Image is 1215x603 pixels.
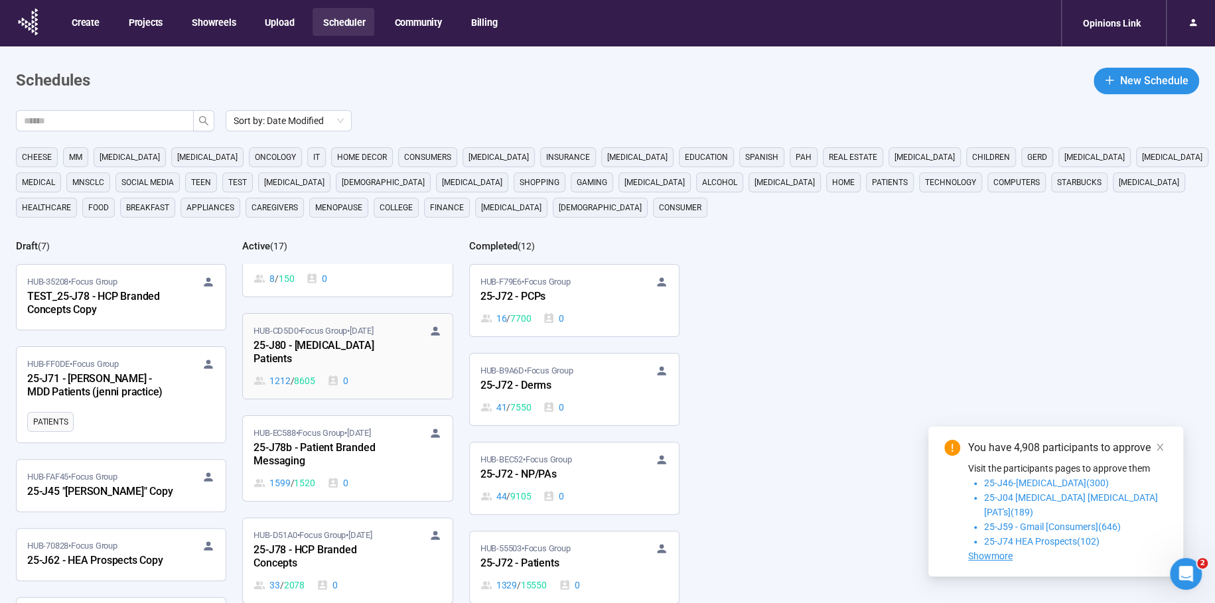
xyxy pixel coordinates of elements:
[234,111,344,131] span: Sort by: Date Modified
[17,265,226,330] a: HUB-35208•Focus GroupTEST_25-J78 - HCP Branded Concepts Copy
[506,489,510,503] span: /
[1197,558,1208,569] span: 2
[480,578,547,592] div: 1329
[313,8,374,36] button: Scheduler
[16,68,90,94] h1: Schedules
[480,364,573,377] span: HUB-B9A6D • Focus Group
[198,115,209,126] span: search
[254,8,303,36] button: Upload
[796,151,812,164] span: PAH
[228,176,247,189] span: Test
[27,289,173,319] div: TEST_25-J78 - HCP Branded Concepts Copy
[22,151,52,164] span: cheese
[702,176,737,189] span: alcohol
[17,529,226,580] a: HUB-70828•Focus Group25-J62 - HEA Prospects Copy
[944,440,960,456] span: exclamation-circle
[16,240,38,252] h2: Draft
[17,347,226,442] a: HUB-FF0DE•Focus Group25-J71 - [PERSON_NAME] - MDD Patients (jenni practice)Patients
[894,151,955,164] span: [MEDICAL_DATA]
[520,176,559,189] span: shopping
[291,476,295,490] span: /
[1119,176,1179,189] span: [MEDICAL_DATA]
[480,275,571,289] span: HUB-F79E6 • Focus Group
[317,578,338,592] div: 0
[380,201,413,214] span: college
[559,201,642,214] span: [DEMOGRAPHIC_DATA]
[253,578,305,592] div: 33
[306,271,327,286] div: 0
[327,476,348,490] div: 0
[17,460,226,511] a: HUB-FAF45•Focus Group25-J45 "[PERSON_NAME]" Copy
[242,240,270,252] h2: Active
[832,176,855,189] span: home
[253,338,399,368] div: 25-J80 - [MEDICAL_DATA] Patients
[506,311,510,326] span: /
[510,489,531,503] span: 9105
[577,176,607,189] span: gaming
[984,521,1121,532] span: 25-J59 - Gmail [Consumers](646)
[264,176,324,189] span: [MEDICAL_DATA]
[518,241,535,251] span: ( 12 )
[430,201,464,214] span: finance
[559,578,580,592] div: 0
[1075,11,1149,36] div: Opinions Link
[327,373,348,388] div: 0
[543,400,564,415] div: 0
[313,151,320,164] span: it
[279,271,294,286] span: 150
[607,151,668,164] span: [MEDICAL_DATA]
[61,8,109,36] button: Create
[280,578,284,592] span: /
[27,358,119,371] span: HUB-FF0DE • Focus Group
[27,275,117,289] span: HUB-35208 • Focus Group
[1094,68,1199,94] button: plusNew Schedule
[993,176,1040,189] span: computers
[480,489,532,503] div: 44
[243,518,452,603] a: HUB-D51A0•Focus Group•[DATE]25-J78 - HCP Branded Concepts33 / 20780
[1155,442,1165,452] span: close
[193,110,214,131] button: search
[624,176,685,189] span: [MEDICAL_DATA]
[27,539,117,553] span: HUB-70828 • Focus Group
[546,151,590,164] span: Insurance
[191,176,211,189] span: Teen
[294,476,315,490] span: 1520
[1057,176,1102,189] span: starbucks
[470,265,679,336] a: HUB-F79E6•Focus Group25-J72 - PCPs16 / 77000
[480,289,626,306] div: 25-J72 - PCPs
[659,201,701,214] span: consumer
[100,151,160,164] span: [MEDICAL_DATA]
[404,151,451,164] span: consumers
[69,151,82,164] span: MM
[181,8,245,36] button: Showreels
[177,151,238,164] span: [MEDICAL_DATA]
[984,492,1158,517] span: 25-J04 [MEDICAL_DATA] [MEDICAL_DATA] [PAT's](189)
[480,377,626,395] div: 25-J72 - Derms
[481,201,541,214] span: [MEDICAL_DATA]
[348,530,372,540] time: [DATE]
[972,151,1010,164] span: children
[517,578,521,592] span: /
[925,176,976,189] span: technology
[984,478,1109,488] span: 25-J46-[MEDICAL_DATA](300)
[337,151,387,164] span: home decor
[253,542,399,572] div: 25-J78 - HCP Branded Concepts
[442,176,502,189] span: [MEDICAL_DATA]
[984,536,1100,547] span: 25-J74 HEA Prospects(102)
[829,151,877,164] span: real estate
[33,415,68,429] span: Patients
[480,311,532,326] div: 16
[510,400,531,415] span: 7550
[118,8,172,36] button: Projects
[480,555,626,572] div: 25-J72 - Patients
[461,8,507,36] button: Billing
[1027,151,1047,164] span: GERD
[510,311,531,326] span: 7700
[468,151,529,164] span: [MEDICAL_DATA]
[294,373,315,388] span: 8605
[291,373,295,388] span: /
[72,176,104,189] span: mnsclc
[88,201,109,214] span: Food
[342,176,425,189] span: [DEMOGRAPHIC_DATA]
[745,151,778,164] span: Spanish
